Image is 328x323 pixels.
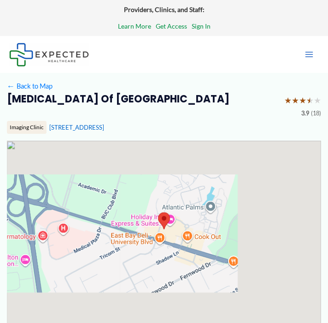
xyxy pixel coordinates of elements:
span: ← [7,82,15,90]
div: Imaging Clinic [7,121,47,134]
a: ←Back to Map [7,80,53,92]
strong: Providers, Clinics, and Staff: [124,6,205,13]
span: (18) [311,108,321,119]
a: Get Access [156,20,187,32]
a: Sign In [192,20,211,32]
span: ★ [314,93,321,108]
span: ★ [284,93,292,108]
span: ★ [306,93,314,108]
span: ★ [299,93,306,108]
a: [STREET_ADDRESS] [49,124,104,131]
button: Main menu toggle [299,45,319,64]
span: 3.9 [301,108,309,119]
img: Expected Healthcare Logo - side, dark font, small [9,43,89,66]
a: Learn More [118,20,151,32]
span: ★ [292,93,299,108]
h2: [MEDICAL_DATA] of [GEOGRAPHIC_DATA] [7,93,278,106]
